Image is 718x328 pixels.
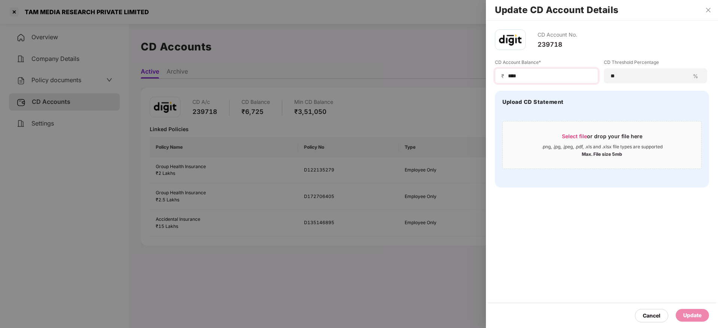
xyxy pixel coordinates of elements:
[538,30,577,40] div: CD Account No.
[703,7,714,13] button: Close
[502,98,564,106] h4: Upload CD Statement
[503,127,701,163] span: Select fileor drop your file here.png, .jpg, .jpeg, .pdf, .xls and .xlsx file types are supported...
[582,150,622,157] div: Max. File size 5mb
[562,133,642,144] div: or drop your file here
[538,40,577,49] div: 239718
[604,59,707,68] label: CD Threshold Percentage
[499,34,521,46] img: godigit.png
[643,312,660,320] div: Cancel
[562,133,587,139] span: Select file
[690,72,701,80] span: %
[705,7,711,13] span: close
[683,311,702,319] div: Update
[495,59,598,68] label: CD Account Balance*
[542,144,663,150] div: .png, .jpg, .jpeg, .pdf, .xls and .xlsx file types are supported
[501,72,507,80] span: ₹
[495,6,709,14] h2: Update CD Account Details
